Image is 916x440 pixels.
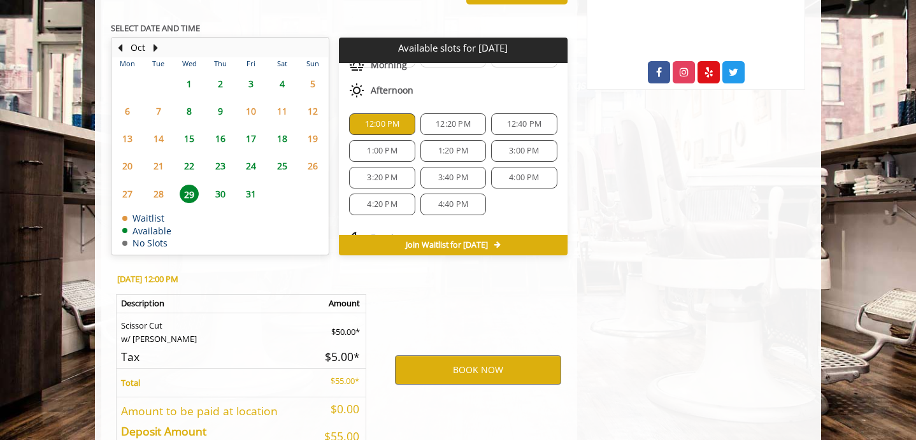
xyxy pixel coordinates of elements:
[349,83,364,98] img: afternoon slots
[436,119,471,129] span: 12:20 PM
[149,129,168,148] span: 14
[122,213,171,223] td: Waitlist
[236,57,266,70] th: Fri
[180,157,199,175] span: 22
[121,377,140,388] b: Total
[174,57,204,70] th: Wed
[174,180,204,208] td: Select day29
[174,70,204,97] td: Select day1
[349,231,364,246] img: evening slots
[241,157,261,175] span: 24
[491,113,557,135] div: 12:40 PM
[303,129,322,148] span: 19
[395,355,561,385] button: BOOK NOW
[121,423,206,439] b: Deposit Amount
[211,157,230,175] span: 23
[131,41,145,55] button: Oct
[149,185,168,203] span: 28
[112,125,143,152] td: Select day13
[143,180,173,208] td: Select day28
[365,119,400,129] span: 12:00 PM
[143,152,173,180] td: Select day21
[174,125,204,152] td: Select day15
[303,157,322,175] span: 26
[420,194,486,215] div: 4:40 PM
[420,113,486,135] div: 12:20 PM
[371,233,404,243] span: Evening
[349,57,364,73] img: morning slots
[236,152,266,180] td: Select day24
[118,157,137,175] span: 20
[180,185,199,203] span: 29
[204,180,235,208] td: Select day30
[329,297,360,309] b: Amount
[236,97,266,125] td: Select day10
[297,57,329,70] th: Sun
[112,57,143,70] th: Mon
[367,173,397,183] span: 3:20 PM
[317,403,360,415] h5: $0.00
[118,129,137,148] span: 13
[174,97,204,125] td: Select day8
[266,97,297,125] td: Select day11
[115,41,125,55] button: Previous Month
[507,119,542,129] span: 12:40 PM
[204,97,235,125] td: Select day9
[117,273,178,285] b: [DATE] 12:00 PM
[211,185,230,203] span: 30
[241,129,261,148] span: 17
[180,102,199,120] span: 8
[241,102,261,120] span: 10
[509,173,539,183] span: 4:00 PM
[112,152,143,180] td: Select day20
[121,351,307,363] h5: Tax
[266,70,297,97] td: Select day4
[273,157,292,175] span: 25
[303,75,322,93] span: 5
[149,157,168,175] span: 21
[371,60,407,70] span: Morning
[204,125,235,152] td: Select day16
[204,57,235,70] th: Thu
[211,75,230,93] span: 2
[236,70,266,97] td: Select day3
[118,102,137,120] span: 6
[509,146,539,156] span: 3:00 PM
[349,140,415,162] div: 1:00 PM
[367,146,397,156] span: 1:00 PM
[438,146,468,156] span: 1:20 PM
[149,102,168,120] span: 7
[112,180,143,208] td: Select day27
[174,152,204,180] td: Select day22
[143,57,173,70] th: Tue
[150,41,161,55] button: Next Month
[204,70,235,97] td: Select day2
[211,102,230,120] span: 9
[349,167,415,188] div: 3:20 PM
[317,351,360,363] h5: $5.00*
[273,102,292,120] span: 11
[266,152,297,180] td: Select day25
[491,167,557,188] div: 4:00 PM
[312,313,366,345] td: $50.00*
[438,173,468,183] span: 3:40 PM
[344,43,562,53] p: Available slots for [DATE]
[122,226,171,236] td: Available
[297,70,329,97] td: Select day5
[349,113,415,135] div: 12:00 PM
[297,152,329,180] td: Select day26
[266,125,297,152] td: Select day18
[236,180,266,208] td: Select day31
[406,240,488,250] span: Join Waitlist for [DATE]
[204,152,235,180] td: Select day23
[180,129,199,148] span: 15
[371,85,413,96] span: Afternoon
[118,185,137,203] span: 27
[420,167,486,188] div: 3:40 PM
[211,129,230,148] span: 16
[303,102,322,120] span: 12
[121,405,307,417] h5: Amount to be paid at location
[317,374,360,388] p: $55.00*
[122,238,171,248] td: No Slots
